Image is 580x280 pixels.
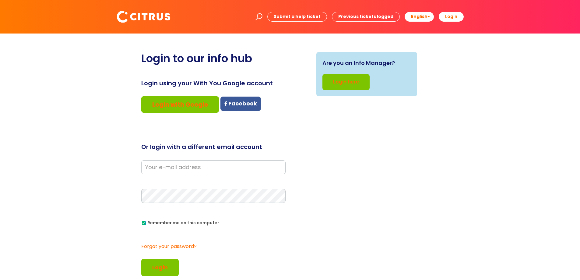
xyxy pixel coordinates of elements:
[141,242,283,251] a: Forgot your password?
[332,12,400,21] a: Previous tickets logged
[322,74,370,90] a: Login here
[445,13,457,19] b: Login
[439,12,464,21] a: Login
[141,259,179,276] button: Login
[220,97,261,111] a: Facebook
[142,221,146,225] input: Remember me on this computer
[141,96,219,113] a: Login with Google
[141,218,286,227] div: You can uncheck this option if you're logging in from a shared device
[141,143,286,151] h3: Or login with a different email account
[141,52,286,65] h2: Login to our info hub
[322,58,395,68] span: Are you an Info Manager?
[141,219,219,225] label: Remember me on this computer
[411,13,427,19] span: English
[267,12,327,21] a: Submit a help ticket
[141,80,286,87] h3: Login using your With You Google account
[141,160,286,174] input: Your e-mail address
